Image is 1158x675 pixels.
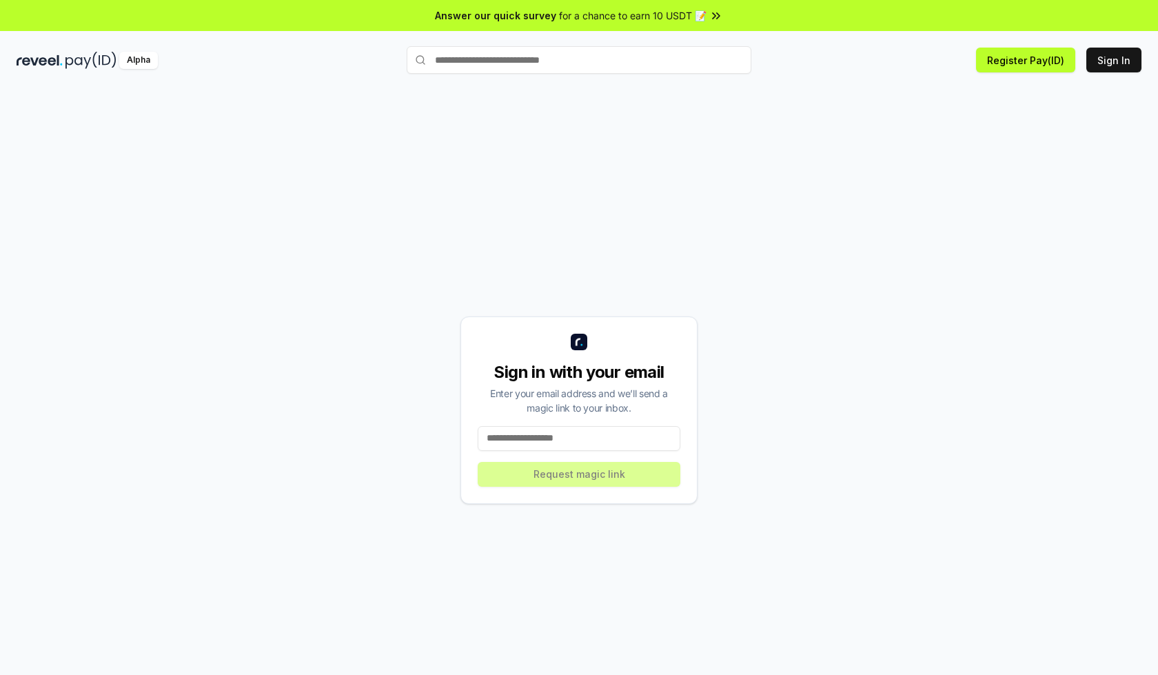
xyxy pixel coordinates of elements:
button: Sign In [1086,48,1141,72]
span: Answer our quick survey [435,8,556,23]
img: reveel_dark [17,52,63,69]
div: Enter your email address and we’ll send a magic link to your inbox. [478,386,680,415]
div: Alpha [119,52,158,69]
div: Sign in with your email [478,361,680,383]
span: for a chance to earn 10 USDT 📝 [559,8,707,23]
img: pay_id [65,52,116,69]
img: logo_small [571,334,587,350]
button: Register Pay(ID) [976,48,1075,72]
